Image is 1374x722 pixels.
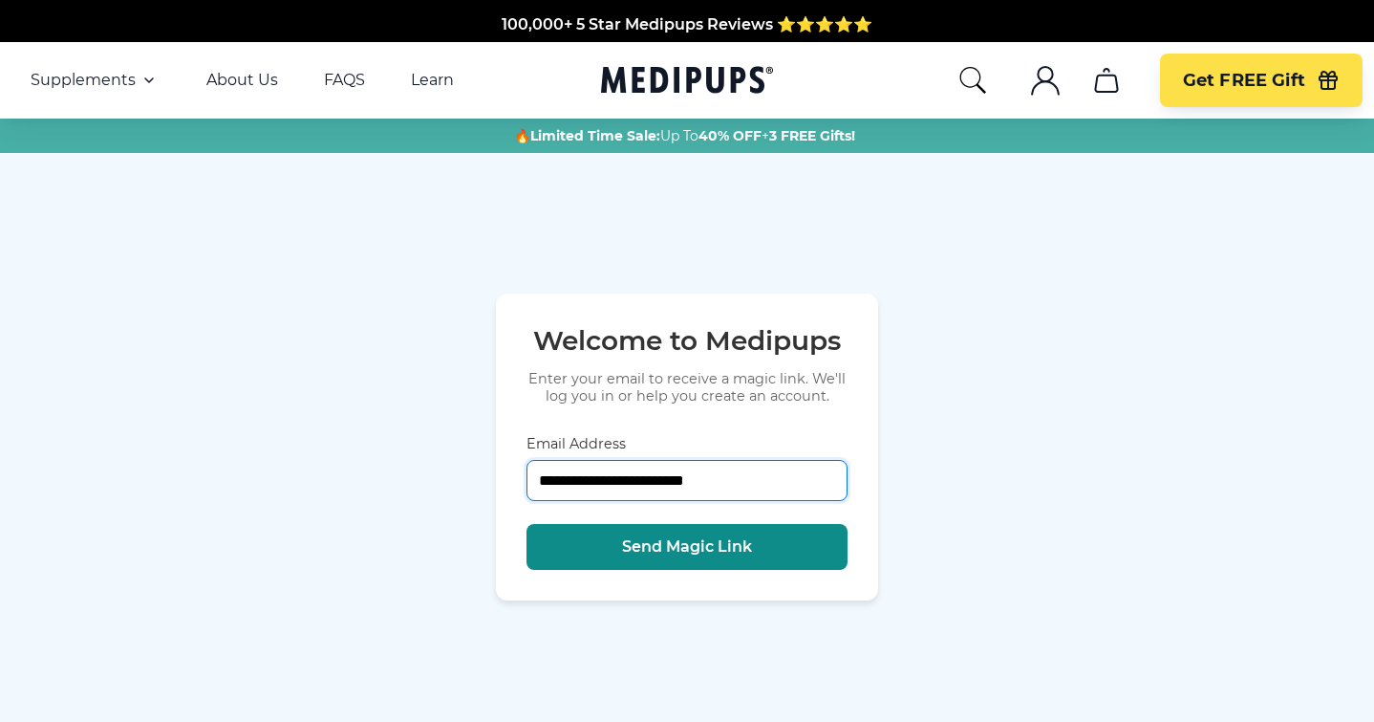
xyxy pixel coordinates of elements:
[1183,70,1305,92] span: Get FREE Gift
[411,71,454,90] a: Learn
[31,71,136,90] span: Supplements
[1084,57,1129,103] button: cart
[526,435,848,452] label: Email Address
[31,69,161,92] button: Supplements
[1160,54,1363,107] button: Get FREE Gift
[526,370,848,405] p: Enter your email to receive a magic link. We'll log you in or help you create an account.
[526,524,848,570] button: Send Magic Link
[324,71,365,90] a: FAQS
[957,65,988,96] button: search
[370,24,1005,42] span: Made In The [GEOGRAPHIC_DATA] from domestic & globally sourced ingredients
[514,126,855,145] span: 🔥 Up To +
[622,537,752,557] span: Send Magic Link
[206,71,278,90] a: About Us
[502,1,872,19] span: 100,000+ 5 Star Medipups Reviews ⭐️⭐️⭐️⭐️⭐️
[1022,57,1068,103] button: account
[601,62,773,101] a: Medipups
[526,324,848,357] h1: Welcome to Medipups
